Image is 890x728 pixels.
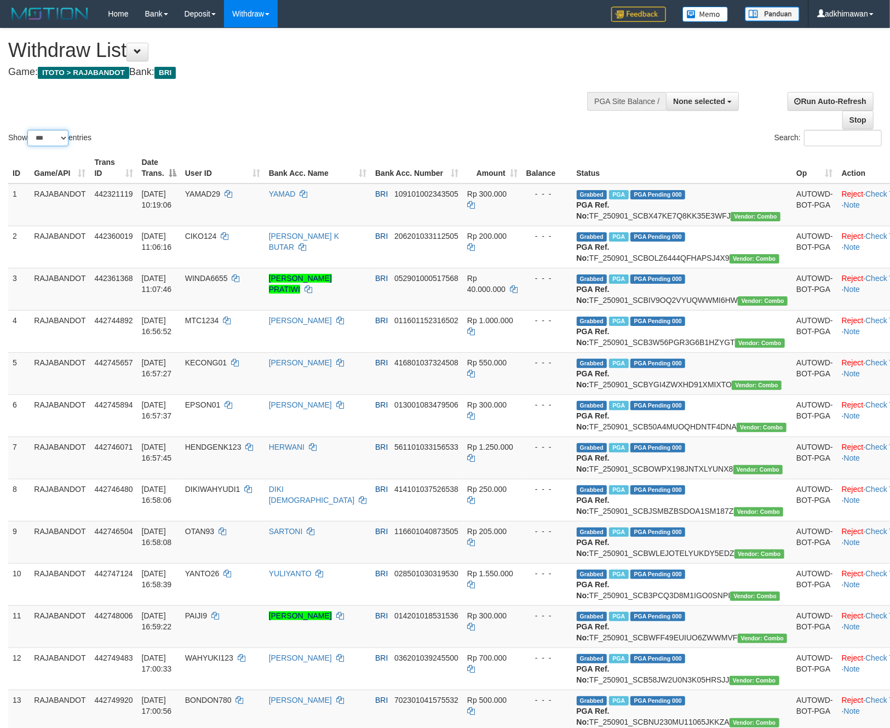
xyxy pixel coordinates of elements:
[788,92,874,111] a: Run Auto-Refresh
[185,527,214,536] span: OTAN93
[394,400,458,409] span: Copy 013001083479506 to clipboard
[577,285,610,305] b: PGA Ref. No:
[526,568,568,579] div: - - -
[745,7,800,21] img: panduan.png
[394,232,458,240] span: Copy 206201033112505 to clipboard
[30,647,90,690] td: RAJABANDOT
[30,563,90,605] td: RAJABANDOT
[630,570,685,579] span: PGA Pending
[137,152,181,184] th: Date Trans.: activate to sort column descending
[181,152,265,184] th: User ID: activate to sort column ascending
[792,268,837,310] td: AUTOWD-BOT-PGA
[8,521,30,563] td: 9
[94,443,133,451] span: 442746071
[394,443,458,451] span: Copy 561101033156533 to clipboard
[90,152,137,184] th: Trans ID: activate to sort column ascending
[185,654,233,662] span: WAHYUKI123
[609,570,628,579] span: Marked by adkmelisa
[269,190,296,198] a: YAMAD
[269,358,332,367] a: [PERSON_NAME]
[572,647,793,690] td: TF_250901_SCB58JW2U0N3K05HRSJJ
[394,654,458,662] span: Copy 036201039245500 to clipboard
[375,232,388,240] span: BRI
[572,605,793,647] td: TF_250901_SCBWFF49EUIUO6ZWWMVF
[467,485,507,494] span: Rp 250.000
[142,358,172,378] span: [DATE] 16:57:27
[142,696,172,715] span: [DATE] 17:00:56
[30,268,90,310] td: RAJABANDOT
[522,152,572,184] th: Balance
[8,226,30,268] td: 2
[142,485,172,505] span: [DATE] 16:58:06
[577,570,607,579] span: Grabbed
[735,339,785,348] span: Vendor URL: https://secure11.1velocity.biz
[526,231,568,242] div: - - -
[572,152,793,184] th: Status
[375,274,388,283] span: BRI
[609,317,628,326] span: Marked by adkmelisa
[730,592,780,601] span: Vendor URL: https://secure11.1velocity.biz
[269,569,312,578] a: YULIYANTO
[577,485,607,495] span: Grabbed
[609,612,628,621] span: Marked by adkmelisa
[844,496,860,505] a: Note
[526,273,568,284] div: - - -
[467,316,513,325] span: Rp 1.000.000
[630,401,685,410] span: PGA Pending
[844,707,860,715] a: Note
[30,226,90,268] td: RAJABANDOT
[577,200,610,220] b: PGA Ref. No:
[572,394,793,437] td: TF_250901_SCB50A4MUOQHDNTF4DNA
[738,296,788,306] span: Vendor URL: https://secure11.1velocity.biz
[8,394,30,437] td: 6
[577,274,607,284] span: Grabbed
[842,232,864,240] a: Reject
[94,696,133,704] span: 442749920
[467,190,507,198] span: Rp 300.000
[526,695,568,706] div: - - -
[394,569,458,578] span: Copy 028501030319530 to clipboard
[8,5,91,22] img: MOTION_logo.png
[844,243,860,251] a: Note
[526,315,568,326] div: - - -
[375,443,388,451] span: BRI
[94,400,133,409] span: 442745894
[577,538,610,558] b: PGA Ref. No:
[609,443,628,452] span: Marked by adkmelisa
[185,190,220,198] span: YAMAD29
[142,569,172,589] span: [DATE] 16:58:39
[8,130,91,146] label: Show entries
[142,611,172,631] span: [DATE] 16:59:22
[185,232,217,240] span: CIKO124
[94,485,133,494] span: 442746480
[375,316,388,325] span: BRI
[630,232,685,242] span: PGA Pending
[185,274,228,283] span: WINDA6655
[572,310,793,352] td: TF_250901_SCB3W56PGR3G6B1HZYGT
[269,485,355,505] a: DIKI [DEMOGRAPHIC_DATA]
[572,352,793,394] td: TF_250901_SCBYGI4ZWXHD91XMIXTO
[185,696,232,704] span: BONDON780
[730,254,779,263] span: Vendor URL: https://secure11.1velocity.biz
[185,569,220,578] span: YANTO26
[732,381,782,390] span: Vendor URL: https://secure11.1velocity.biz
[30,184,90,226] td: RAJABANDOT
[269,443,305,451] a: HERWANI
[375,696,388,704] span: BRI
[792,563,837,605] td: AUTOWD-BOT-PGA
[572,437,793,479] td: TF_250901_SCBOWPX198JNTXLYUNX8
[731,212,780,221] span: Vendor URL: https://secure11.1velocity.biz
[577,443,607,452] span: Grabbed
[94,316,133,325] span: 442744892
[577,496,610,515] b: PGA Ref. No:
[842,611,864,620] a: Reject
[8,437,30,479] td: 7
[572,521,793,563] td: TF_250901_SCBWLEJOTELYUKDY5EDZ
[577,327,610,347] b: PGA Ref. No:
[30,352,90,394] td: RAJABANDOT
[8,647,30,690] td: 12
[142,654,172,673] span: [DATE] 17:00:33
[630,274,685,284] span: PGA Pending
[8,605,30,647] td: 11
[572,563,793,605] td: TF_250901_SCB3PCQ3D8M1IGO0SNPI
